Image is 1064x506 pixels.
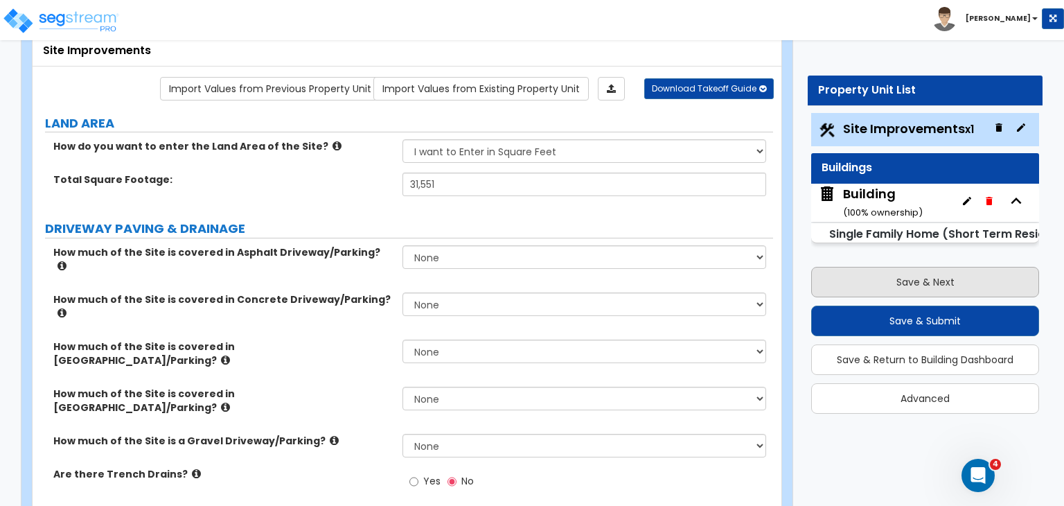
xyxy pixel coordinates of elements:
span: No [461,474,474,488]
a: Import the dynamic attribute values from existing properties. [373,77,589,101]
img: avatar.png [932,7,957,31]
small: x1 [965,122,974,137]
label: How much of the Site is covered in Concrete Driveway/Parking? [53,293,392,320]
input: No [447,474,456,489]
i: click for more info! [330,435,339,446]
small: ( 100 % ownership) [843,206,923,219]
img: building.svg [818,185,836,203]
i: click for more info! [192,469,201,479]
img: logo_pro_r.png [2,7,120,35]
label: How much of the Site is covered in [GEOGRAPHIC_DATA]/Parking? [53,340,392,367]
label: DRIVEWAY PAVING & DRAINAGE [45,220,773,238]
i: click for more info! [221,402,230,412]
b: [PERSON_NAME] [966,13,1031,24]
button: Save & Next [811,267,1039,297]
i: click for more info! [332,141,342,151]
div: Building [843,185,923,220]
a: Import the dynamic attributes value through Excel sheet [598,77,625,101]
span: Site Improvements [843,120,974,137]
span: Yes [423,474,441,488]
div: Property Unit List [818,82,1032,98]
div: Buildings [822,160,1029,176]
button: Save & Submit [811,306,1039,336]
span: Download Takeoff Guide [652,82,756,94]
span: Building [818,185,923,220]
label: LAND AREA [45,114,773,132]
span: 4 [990,459,1001,470]
label: Total Square Footage: [53,173,392,186]
label: Are there Trench Drains? [53,467,392,481]
i: click for more info! [57,261,66,271]
iframe: Intercom live chat [961,459,995,492]
img: Construction.png [818,121,836,139]
label: How do you want to enter the Land Area of the Site? [53,139,392,153]
button: Save & Return to Building Dashboard [811,344,1039,375]
label: How much of the Site is covered in Asphalt Driveway/Parking? [53,245,392,273]
div: Site Improvements [43,43,771,59]
label: How much of the Site is a Gravel Driveway/Parking? [53,434,392,448]
input: Yes [409,474,418,489]
i: click for more info! [57,308,66,318]
button: Advanced [811,383,1039,414]
a: Import the dynamic attribute values from previous properties. [160,77,380,101]
button: Download Takeoff Guide [644,78,774,99]
label: How much of the Site is covered in [GEOGRAPHIC_DATA]/Parking? [53,387,392,415]
i: click for more info! [221,355,230,365]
